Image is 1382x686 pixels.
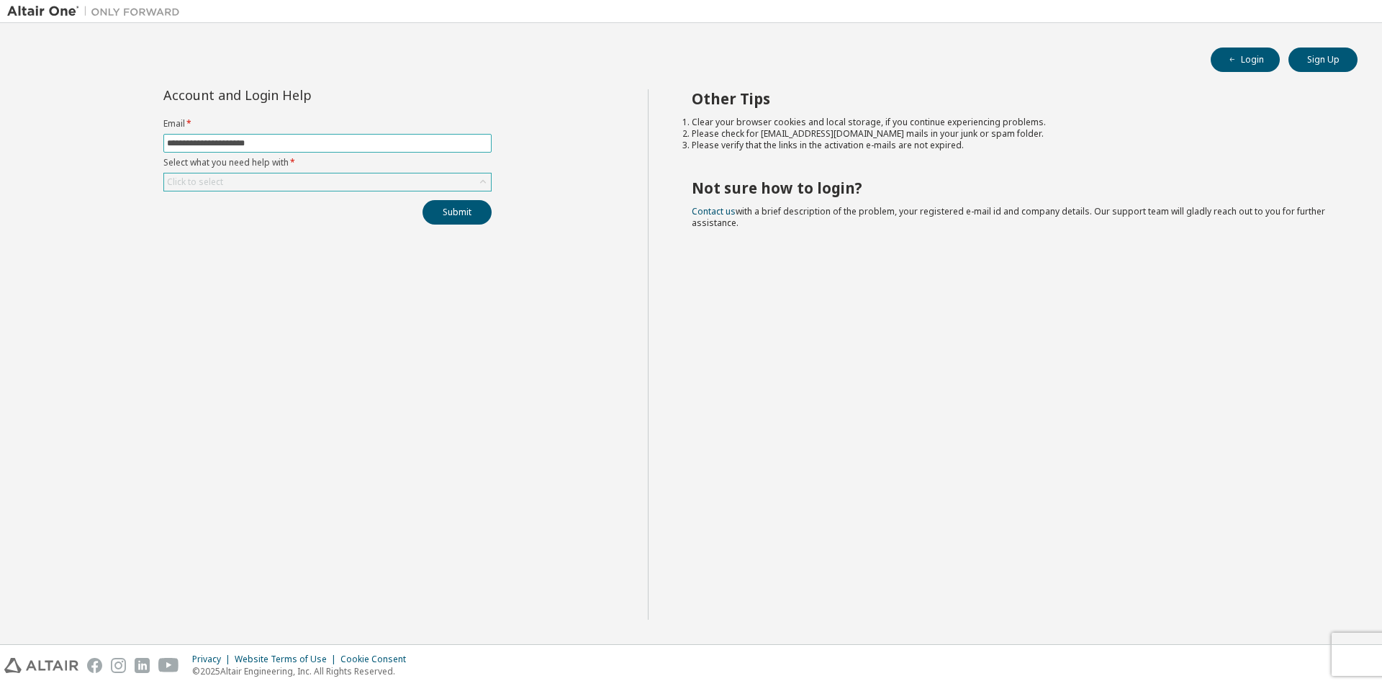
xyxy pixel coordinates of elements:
li: Please verify that the links in the activation e-mails are not expired. [692,140,1332,151]
img: altair_logo.svg [4,658,78,673]
div: Cookie Consent [340,654,415,665]
img: linkedin.svg [135,658,150,673]
img: Altair One [7,4,187,19]
div: Website Terms of Use [235,654,340,665]
li: Clear your browser cookies and local storage, if you continue experiencing problems. [692,117,1332,128]
div: Click to select [164,173,491,191]
label: Email [163,118,492,130]
button: Sign Up [1288,48,1358,72]
h2: Not sure how to login? [692,179,1332,197]
button: Login [1211,48,1280,72]
img: youtube.svg [158,658,179,673]
img: instagram.svg [111,658,126,673]
span: with a brief description of the problem, your registered e-mail id and company details. Our suppo... [692,205,1325,229]
label: Select what you need help with [163,157,492,168]
div: Account and Login Help [163,89,426,101]
button: Submit [423,200,492,225]
h2: Other Tips [692,89,1332,108]
li: Please check for [EMAIL_ADDRESS][DOMAIN_NAME] mails in your junk or spam folder. [692,128,1332,140]
a: Contact us [692,205,736,217]
div: Click to select [167,176,223,188]
div: Privacy [192,654,235,665]
img: facebook.svg [87,658,102,673]
p: © 2025 Altair Engineering, Inc. All Rights Reserved. [192,665,415,677]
